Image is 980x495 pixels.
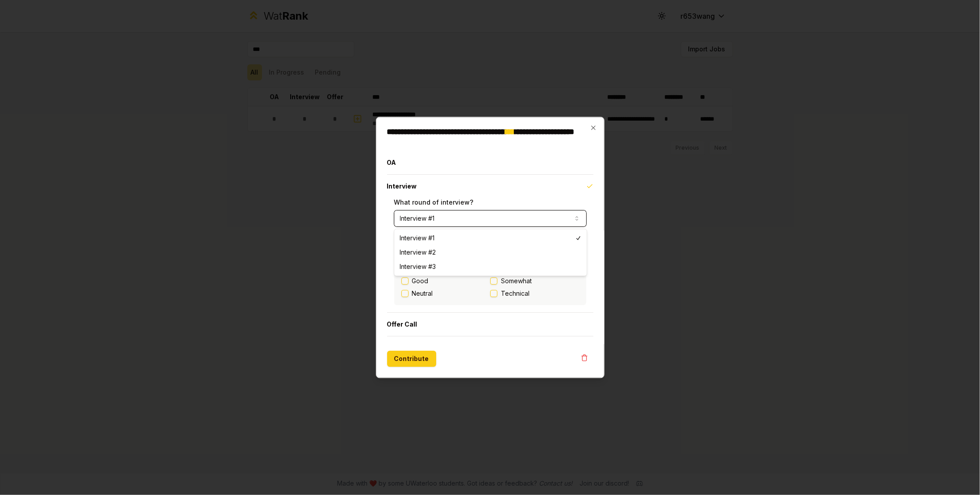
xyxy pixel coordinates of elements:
div: Interview [387,198,594,313]
span: Interview #1 [400,234,434,243]
label: Good [412,277,429,286]
button: Contribute [387,351,436,367]
button: Offer Call [387,313,594,336]
span: Interview #3 [400,262,436,271]
span: Technical [501,289,530,298]
span: Interview #2 [400,248,436,257]
span: Somewhat [501,277,532,286]
label: What round of interview? [394,199,474,206]
label: Neutral [412,289,433,298]
button: Interview [387,175,594,198]
button: OA [387,151,594,175]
